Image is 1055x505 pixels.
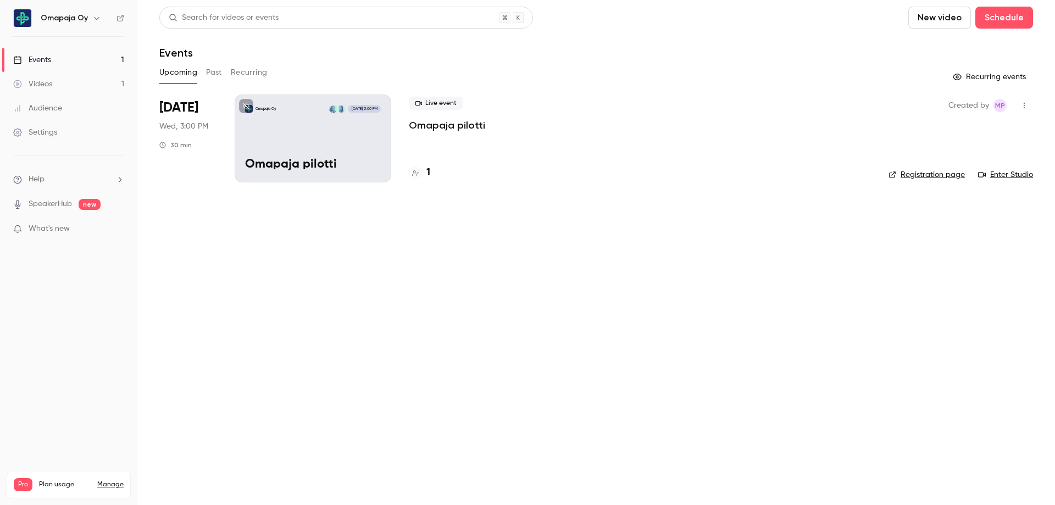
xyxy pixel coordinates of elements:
span: Created by [948,99,989,112]
span: What's new [29,223,70,235]
button: New video [908,7,971,29]
img: Eveliina Pannula [337,105,345,113]
a: Registration page [889,169,965,180]
div: Events [13,54,51,65]
span: Help [29,174,45,185]
a: Manage [97,480,124,489]
span: Live event [409,97,463,110]
a: Omapaja pilotti [409,119,485,132]
button: Upcoming [159,64,197,81]
p: Omapaja pilotti [245,158,381,172]
img: Maaret Peltoniemi [329,105,337,113]
span: Wed, 3:00 PM [159,121,208,132]
p: Omapaja Oy [256,106,276,112]
button: Schedule [975,7,1033,29]
span: [DATE] 3:00 PM [348,105,380,113]
div: Sep 10 Wed, 3:00 PM (Europe/Helsinki) [159,95,217,182]
img: Omapaja Oy [14,9,31,27]
a: Omapaja pilottiOmapaja OyEveliina PannulaMaaret Peltoniemi[DATE] 3:00 PMOmapaja pilotti [235,95,391,182]
div: Settings [13,127,57,138]
div: Audience [13,103,62,114]
div: Search for videos or events [169,12,279,24]
iframe: Noticeable Trigger [111,224,124,234]
div: 30 min [159,141,192,149]
a: Enter Studio [978,169,1033,180]
a: SpeakerHub [29,198,72,210]
span: MP [995,99,1005,112]
span: Plan usage [39,480,91,489]
button: Past [206,64,222,81]
h4: 1 [426,165,430,180]
span: Maaret Peltoniemi [993,99,1007,112]
li: help-dropdown-opener [13,174,124,185]
button: Recurring [231,64,268,81]
button: Recurring events [948,68,1033,86]
h1: Events [159,46,193,59]
a: 1 [409,165,430,180]
span: [DATE] [159,99,198,116]
span: Pro [14,478,32,491]
h6: Omapaja Oy [41,13,88,24]
span: new [79,199,101,210]
div: Videos [13,79,52,90]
